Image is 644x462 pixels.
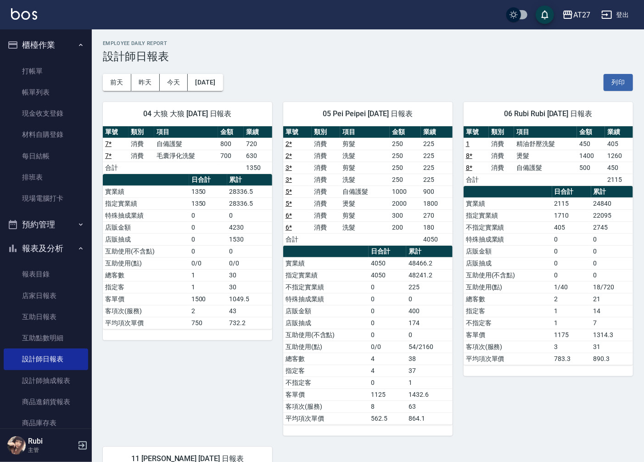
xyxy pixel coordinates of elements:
[514,138,577,150] td: 精油舒壓洗髮
[464,305,552,317] td: 指定客
[103,293,189,305] td: 客單價
[514,150,577,162] td: 燙髮
[390,209,421,221] td: 300
[103,74,131,91] button: 前天
[369,400,406,412] td: 8
[552,209,591,221] td: 1710
[227,186,272,197] td: 28336.5
[189,221,227,233] td: 0
[390,197,421,209] td: 2000
[514,162,577,174] td: 自備護髮
[464,281,552,293] td: 互助使用(點)
[283,246,453,425] table: a dense table
[406,317,453,329] td: 174
[227,305,272,317] td: 43
[577,138,605,150] td: 450
[577,126,605,138] th: 金額
[552,353,591,365] td: 783.3
[244,138,272,150] td: 720
[312,174,340,186] td: 消費
[552,281,591,293] td: 1/40
[573,9,590,21] div: AT27
[464,353,552,365] td: 平均項次單價
[475,109,622,118] span: 06 Rubi Rubi [DATE] 日報表
[312,150,340,162] td: 消費
[154,126,218,138] th: 項目
[489,150,514,162] td: 消費
[154,138,218,150] td: 自備護髮
[189,269,227,281] td: 1
[340,221,390,233] td: 洗髮
[103,233,189,245] td: 店販抽成
[369,293,406,305] td: 0
[7,436,26,455] img: Person
[103,305,189,317] td: 客項次(服務)
[406,353,453,365] td: 38
[552,186,591,198] th: 日合計
[103,245,189,257] td: 互助使用(不含點)
[4,306,88,327] a: 互助日報表
[390,162,421,174] td: 250
[464,209,552,221] td: 指定實業績
[406,365,453,377] td: 37
[227,209,272,221] td: 0
[604,74,633,91] button: 列印
[340,174,390,186] td: 洗髮
[406,389,453,400] td: 1432.6
[114,109,261,118] span: 04 大狼 大狼 [DATE] 日報表
[591,269,633,281] td: 0
[591,353,633,365] td: 890.3
[189,233,227,245] td: 0
[591,186,633,198] th: 累計
[552,257,591,269] td: 0
[340,150,390,162] td: 洗髮
[464,329,552,341] td: 客單價
[464,186,633,365] table: a dense table
[421,197,453,209] td: 1800
[103,40,633,46] h2: Employee Daily Report
[406,293,453,305] td: 0
[312,138,340,150] td: 消費
[103,209,189,221] td: 特殊抽成業績
[4,103,88,124] a: 現金收支登錄
[227,269,272,281] td: 30
[340,197,390,209] td: 燙髮
[406,412,453,424] td: 864.1
[466,140,470,147] a: 1
[283,257,369,269] td: 實業績
[598,6,633,23] button: 登出
[406,246,453,258] th: 累計
[552,197,591,209] td: 2115
[4,61,88,82] a: 打帳單
[227,221,272,233] td: 4230
[4,237,88,260] button: 報表及分析
[189,281,227,293] td: 1
[489,126,514,138] th: 類別
[312,209,340,221] td: 消費
[283,329,369,341] td: 互助使用(不含點)
[227,197,272,209] td: 28336.5
[591,305,633,317] td: 14
[591,233,633,245] td: 0
[227,245,272,257] td: 0
[312,162,340,174] td: 消費
[390,186,421,197] td: 1000
[154,150,218,162] td: 毛囊淨化洗髮
[421,174,453,186] td: 225
[103,221,189,233] td: 店販金額
[283,377,369,389] td: 不指定客
[283,305,369,317] td: 店販金額
[189,317,227,329] td: 750
[103,197,189,209] td: 指定實業績
[421,126,453,138] th: 業績
[406,377,453,389] td: 1
[103,126,272,174] table: a dense table
[218,138,244,150] td: 800
[244,126,272,138] th: 業績
[227,317,272,329] td: 732.2
[406,269,453,281] td: 48241.2
[552,233,591,245] td: 0
[591,317,633,329] td: 7
[591,257,633,269] td: 0
[4,188,88,209] a: 現場電腦打卡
